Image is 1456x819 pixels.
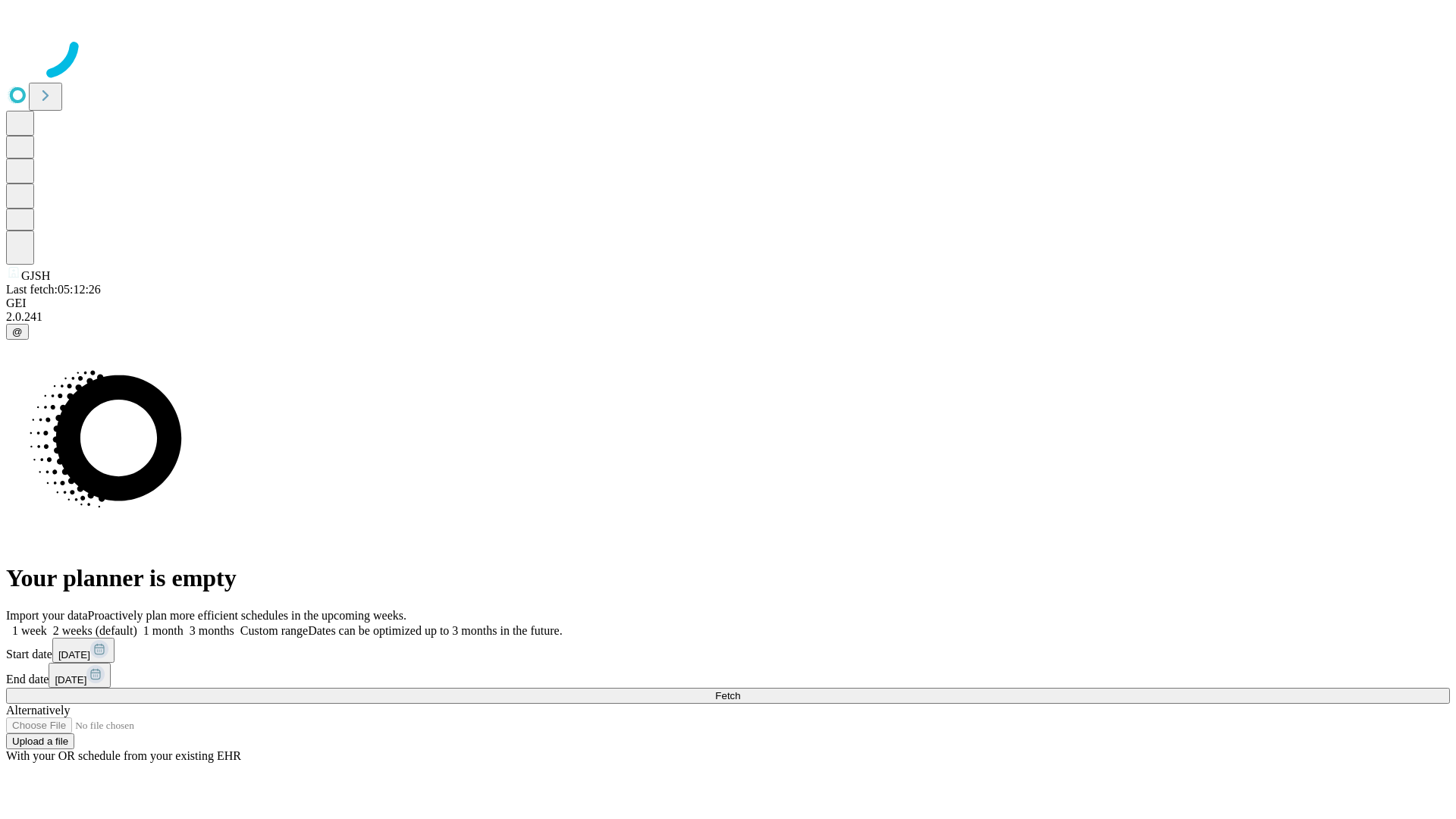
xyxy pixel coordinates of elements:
[715,690,740,701] span: Fetch
[6,564,1450,592] h1: Your planner is empty
[6,749,241,762] span: With your OR schedule from your existing EHR
[308,624,562,637] span: Dates can be optimized up to 3 months in the future.
[6,283,101,296] span: Last fetch: 05:12:26
[6,310,1450,324] div: 2.0.241
[6,704,70,717] span: Alternatively
[240,624,308,637] span: Custom range
[6,609,88,622] span: Import your data
[6,663,1450,688] div: End date
[55,674,86,686] span: [DATE]
[12,326,23,337] span: @
[6,297,1450,310] div: GEI
[6,733,74,749] button: Upload a file
[88,609,406,622] span: Proactively plan more efficient schedules in the upcoming weeks.
[21,269,50,282] span: GJSH
[58,649,90,661] span: [DATE]
[12,624,47,637] span: 1 week
[143,624,184,637] span: 1 month
[190,624,234,637] span: 3 months
[6,638,1450,663] div: Start date
[53,624,137,637] span: 2 weeks (default)
[52,638,115,663] button: [DATE]
[49,663,111,688] button: [DATE]
[6,688,1450,704] button: Fetch
[6,324,29,340] button: @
